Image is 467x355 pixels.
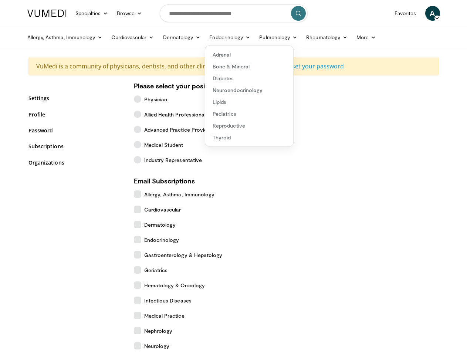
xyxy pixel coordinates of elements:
a: Favorites [390,6,421,21]
a: Adrenal [205,49,293,61]
a: Settings [28,94,123,102]
span: Nephrology [144,327,173,335]
span: Medical Student [144,141,183,149]
a: Profile [28,111,123,118]
span: Dermatology [144,221,176,229]
span: Physician [144,95,167,103]
a: Cardiovascular [107,30,158,45]
span: Advanced Practice Provider (APP) [144,126,226,133]
span: Medical Practice [144,312,185,319]
input: Search topics, interventions [160,4,308,22]
a: A [425,6,440,21]
a: Diabetes [205,72,293,84]
a: Subscriptions [28,142,123,150]
span: Infectious Diseases [144,297,192,304]
a: More [352,30,380,45]
a: Neuroendocrinology [205,84,293,96]
a: Allergy, Asthma, Immunology [23,30,107,45]
a: Reproductive [205,120,293,132]
span: Neurology [144,342,170,350]
span: Geriatrics [144,266,168,274]
a: Pediatrics [205,108,293,120]
img: VuMedi Logo [27,10,67,17]
span: Endocrinology [144,236,179,244]
a: Endocrinology [205,30,255,45]
span: Allergy, Asthma, Immunology [144,190,215,198]
a: Thyroid [205,132,293,143]
span: Allied Health Professional [144,111,206,118]
a: Browse [112,6,146,21]
strong: Email Subscriptions [134,177,195,185]
a: Dermatology [159,30,205,45]
span: Industry Representative [144,156,202,164]
a: Organizations [28,159,123,166]
a: Click here to set your password [256,62,344,70]
span: Hematology & Oncology [144,281,205,289]
a: Specialties [71,6,113,21]
div: VuMedi is a community of physicians, dentists, and other clinical professionals. [28,57,439,75]
a: Lipids [205,96,293,108]
span: Cardiovascular [144,206,181,213]
a: Pulmonology [255,30,302,45]
a: Bone & Mineral [205,61,293,72]
span: Gastroenterology & Hepatology [144,251,223,259]
strong: Please select your position [134,82,217,90]
a: Password [28,126,123,134]
a: Rheumatology [302,30,352,45]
